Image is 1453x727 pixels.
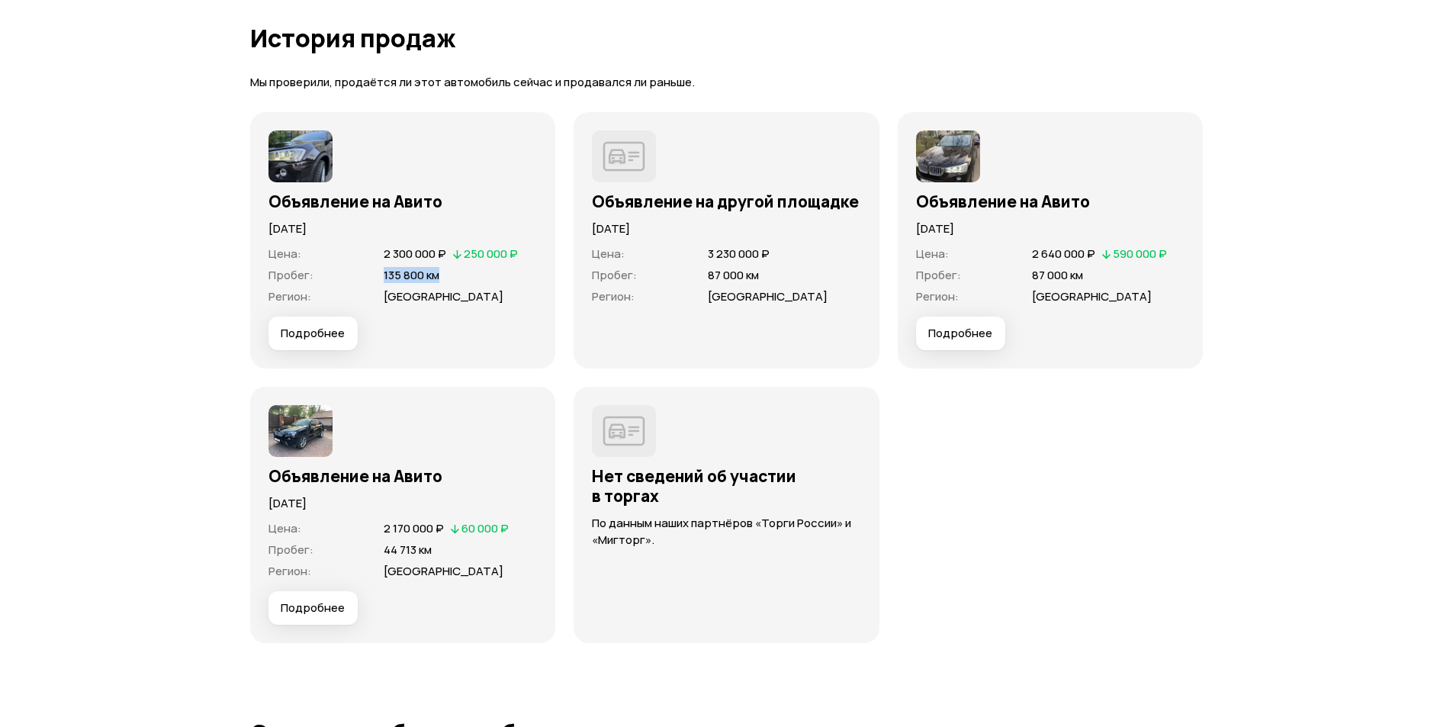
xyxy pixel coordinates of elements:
h3: Объявление на Авито [268,466,538,486]
span: Пробег : [268,542,313,558]
p: По данным наших партнёров «Торги России» и «Мигторг». [592,515,861,548]
span: 3 230 000 ₽ [708,246,770,262]
span: 2 170 000 ₽ [384,520,444,536]
button: Подробнее [268,591,358,625]
h1: История продаж [250,24,1204,52]
span: Цена : [268,520,301,536]
p: [DATE] [592,220,861,237]
p: [DATE] [268,495,538,512]
span: 135 800 км [384,267,439,283]
h3: Объявление на другой площадке [592,191,861,211]
h3: Объявление на Авито [916,191,1185,211]
span: Подробнее [928,326,992,341]
button: Подробнее [916,317,1005,350]
span: 2 300 000 ₽ [384,246,446,262]
span: 87 000 км [708,267,759,283]
h3: Объявление на Авито [268,191,538,211]
span: 60 000 ₽ [461,520,509,536]
span: Пробег : [592,267,637,283]
span: [GEOGRAPHIC_DATA] [708,288,828,304]
p: [DATE] [268,220,538,237]
span: Цена : [916,246,949,262]
h3: Нет сведений об участии в торгах [592,466,861,506]
span: [GEOGRAPHIC_DATA] [384,288,503,304]
span: Регион : [268,563,311,579]
span: [GEOGRAPHIC_DATA] [1032,288,1152,304]
span: 87 000 км [1032,267,1083,283]
span: 44 713 км [384,542,432,558]
span: Цена : [268,246,301,262]
p: [DATE] [916,220,1185,237]
span: Пробег : [916,267,961,283]
span: Регион : [592,288,635,304]
span: Подробнее [281,600,345,616]
span: Пробег : [268,267,313,283]
span: Подробнее [281,326,345,341]
span: 2 640 000 ₽ [1032,246,1095,262]
span: Регион : [268,288,311,304]
span: Цена : [592,246,625,262]
button: Подробнее [268,317,358,350]
span: 590 000 ₽ [1113,246,1167,262]
span: [GEOGRAPHIC_DATA] [384,563,503,579]
span: 250 000 ₽ [464,246,518,262]
span: Регион : [916,288,959,304]
p: Мы проверили, продаётся ли этот автомобиль сейчас и продавался ли раньше. [250,75,1204,91]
